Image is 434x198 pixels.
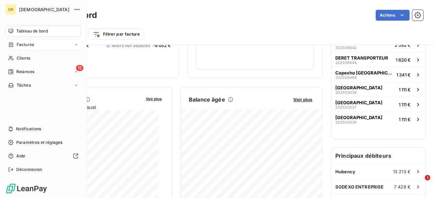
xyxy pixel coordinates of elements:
[399,87,411,92] span: 1 111 €
[5,53,81,64] a: Clients
[335,85,382,90] span: [GEOGRAPHIC_DATA]
[331,148,426,164] h6: Principaux débiteurs
[335,184,384,190] span: SODEXO ENTREPRISE
[146,96,162,101] span: Voir plus
[411,175,427,191] iframe: Intercom live chat
[376,10,410,21] button: Actions
[293,97,312,102] span: Voir plus
[88,29,144,40] button: Filtrer par facture
[16,139,62,146] span: Paramètres et réglages
[331,82,426,97] button: [GEOGRAPHIC_DATA]2025030361 111 €
[16,69,34,75] span: Relances
[335,61,357,65] span: 202506644
[393,169,411,174] span: 13 213 €
[331,112,426,127] button: [GEOGRAPHIC_DATA]2025030381 111 €
[16,126,41,132] span: Notifications
[335,105,356,109] span: 202503037
[335,90,357,94] span: 202503036
[396,57,411,63] span: 1 620 €
[5,4,16,15] div: GR
[5,137,81,148] a: Paramètres et réglages
[189,95,225,104] h6: Balance âgée
[291,96,314,103] button: Voir plus
[335,120,357,124] span: 202503038
[16,167,42,173] span: Déconnexion
[335,100,382,105] span: [GEOGRAPHIC_DATA]
[399,117,411,122] span: 1 111 €
[144,95,164,102] button: Voir plus
[394,184,411,190] span: 7 428 €
[17,42,34,48] span: Factures
[331,97,426,112] button: [GEOGRAPHIC_DATA]2025030371 111 €
[396,72,411,78] span: 1 341 €
[5,66,81,77] a: 15Relances
[17,82,31,88] span: Tâches
[335,169,355,174] span: Hubency
[335,70,394,75] span: Capexho [GEOGRAPHIC_DATA]
[153,43,171,49] span: -9 052 €
[76,65,83,71] span: 15
[335,75,357,80] span: 202506468
[38,104,141,111] span: Chiffre d'affaires mensuel
[5,151,81,161] a: Aide
[16,153,25,159] span: Aide
[335,55,388,61] span: DERET TRANSPORTEUR
[17,55,30,61] span: Clients
[5,80,81,91] a: Tâches
[112,43,150,49] span: Avoirs non associés
[5,183,47,194] img: Logo LeanPay
[335,115,382,120] span: [GEOGRAPHIC_DATA]
[425,175,430,180] span: 1
[399,102,411,107] span: 1 111 €
[5,26,81,37] a: Tableau de bord
[16,28,48,34] span: Tableau de bord
[19,7,70,12] span: [DEMOGRAPHIC_DATA]
[331,52,426,67] button: DERET TRANSPORTEUR2025066441 620 €
[5,39,81,50] a: Factures
[335,46,357,50] span: 202506642
[331,67,426,82] button: Capexho [GEOGRAPHIC_DATA]2025064681 341 €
